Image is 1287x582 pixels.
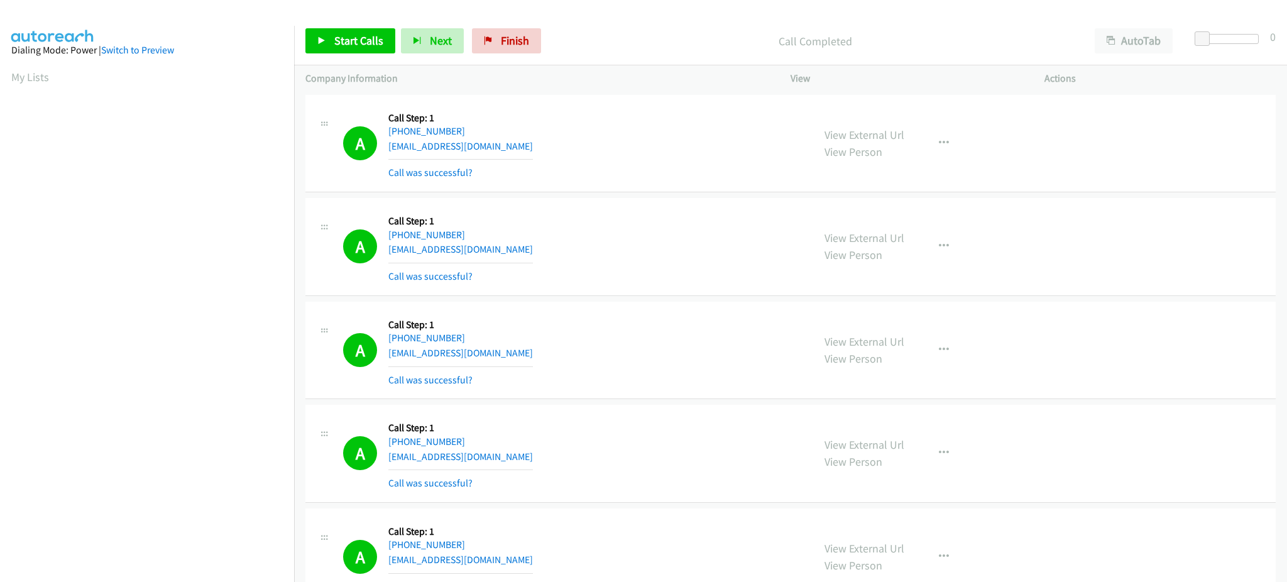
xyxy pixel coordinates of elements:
[305,28,395,53] a: Start Calls
[334,33,383,48] span: Start Calls
[824,351,882,366] a: View Person
[388,525,533,538] h5: Call Step: 1
[388,554,533,566] a: [EMAIL_ADDRESS][DOMAIN_NAME]
[824,334,904,349] a: View External Url
[824,231,904,245] a: View External Url
[343,229,377,263] h1: A
[343,540,377,574] h1: A
[388,422,533,434] h5: Call Step: 1
[1270,28,1276,45] div: 0
[824,128,904,142] a: View External Url
[11,70,49,84] a: My Lists
[11,43,283,58] div: Dialing Mode: Power |
[824,145,882,159] a: View Person
[343,436,377,470] h1: A
[1251,241,1287,341] iframe: Resource Center
[388,347,533,359] a: [EMAIL_ADDRESS][DOMAIN_NAME]
[472,28,541,53] a: Finish
[388,215,533,228] h5: Call Step: 1
[388,539,465,551] a: [PHONE_NUMBER]
[343,126,377,160] h1: A
[501,33,529,48] span: Finish
[1095,28,1173,53] button: AutoTab
[388,270,473,282] a: Call was successful?
[430,33,452,48] span: Next
[824,248,882,262] a: View Person
[388,140,533,152] a: [EMAIL_ADDRESS][DOMAIN_NAME]
[305,71,768,86] p: Company Information
[388,112,533,124] h5: Call Step: 1
[388,477,473,489] a: Call was successful?
[388,332,465,344] a: [PHONE_NUMBER]
[388,243,533,255] a: [EMAIL_ADDRESS][DOMAIN_NAME]
[824,558,882,573] a: View Person
[824,437,904,452] a: View External Url
[388,374,473,386] a: Call was successful?
[558,33,1072,50] p: Call Completed
[101,44,174,56] a: Switch to Preview
[388,319,533,331] h5: Call Step: 1
[388,125,465,137] a: [PHONE_NUMBER]
[401,28,464,53] button: Next
[1201,34,1259,44] div: Delay between calls (in seconds)
[1044,71,1276,86] p: Actions
[824,541,904,556] a: View External Url
[343,333,377,367] h1: A
[388,167,473,178] a: Call was successful?
[824,454,882,469] a: View Person
[388,451,533,463] a: [EMAIL_ADDRESS][DOMAIN_NAME]
[388,436,465,447] a: [PHONE_NUMBER]
[791,71,1022,86] p: View
[388,229,465,241] a: [PHONE_NUMBER]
